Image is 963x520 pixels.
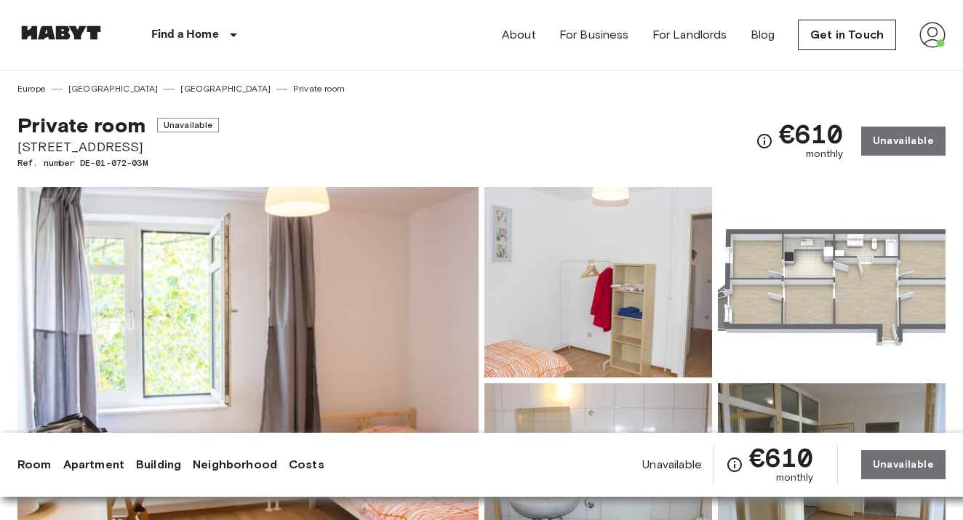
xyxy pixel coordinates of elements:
span: Ref. number DE-01-072-03M [17,156,219,169]
span: monthly [806,147,844,161]
img: avatar [919,22,946,48]
p: Find a Home [151,26,219,44]
a: Apartment [63,456,124,473]
span: Unavailable [642,457,702,473]
a: Private room [293,82,345,95]
a: About [502,26,536,44]
img: Picture of unit DE-01-072-03M [484,187,712,377]
img: Picture of unit DE-01-072-03M [718,187,946,377]
a: [GEOGRAPHIC_DATA] [180,82,271,95]
a: Building [136,456,181,473]
a: For Landlords [652,26,727,44]
span: monthly [776,471,814,485]
img: Habyt [17,25,105,40]
span: €610 [749,444,814,471]
a: Europe [17,82,46,95]
a: For Business [559,26,629,44]
a: Room [17,456,52,473]
svg: Check cost overview for full price breakdown. Please note that discounts apply to new joiners onl... [726,456,743,473]
span: [STREET_ADDRESS] [17,137,219,156]
a: Neighborhood [193,456,277,473]
span: Private room [17,113,145,137]
span: Unavailable [157,118,220,132]
a: [GEOGRAPHIC_DATA] [68,82,159,95]
a: Blog [751,26,775,44]
a: Get in Touch [798,20,896,50]
span: €610 [779,121,844,147]
svg: Check cost overview for full price breakdown. Please note that discounts apply to new joiners onl... [756,132,773,150]
a: Costs [289,456,324,473]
